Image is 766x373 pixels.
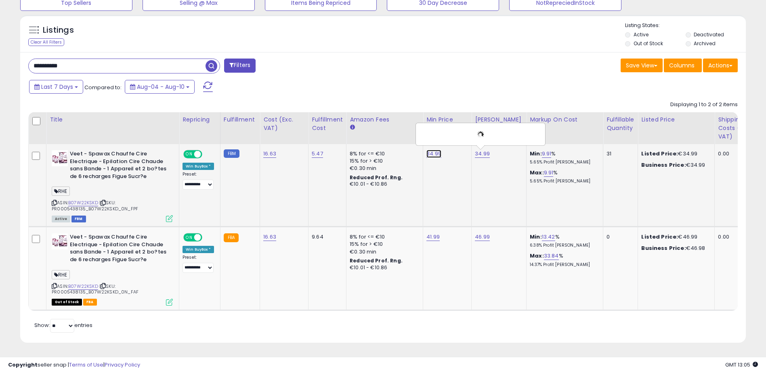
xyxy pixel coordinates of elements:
div: % [530,150,597,165]
span: | SKU: PR0005438135_B07W22KSKD_0N_FAF [52,283,139,295]
div: 0 [607,233,632,241]
div: 31 [607,150,632,157]
img: 51o7gnE7cSL._SL40_.jpg [52,233,68,249]
strong: Copyright [8,361,38,369]
h5: Listings [43,25,74,36]
div: €0.30 min [350,248,417,256]
div: Win BuyBox * [183,246,214,253]
span: All listings currently available for purchase on Amazon [52,216,70,222]
a: 34.99 [426,150,441,158]
div: Fulfillment [224,115,256,124]
label: Archived [694,40,716,47]
div: [PERSON_NAME] [475,115,523,124]
span: RHE [52,186,70,196]
div: ASIN: [52,150,173,221]
span: Aug-04 - Aug-10 [137,83,185,91]
div: Amazon Fees [350,115,420,124]
div: Shipping Costs (Exc. VAT) [718,115,760,141]
div: ASIN: [52,233,173,304]
span: FBA [83,299,97,306]
div: Win BuyBox * [183,163,214,170]
span: Last 7 Days [41,83,73,91]
a: 34.99 [475,150,490,158]
div: €46.99 [641,233,708,241]
a: 16.63 [263,233,276,241]
div: €46.98 [641,245,708,252]
a: 41.99 [426,233,440,241]
button: Save View [621,59,663,72]
a: B07W22KSKD [68,283,98,290]
div: 15% for > €10 [350,157,417,165]
label: Deactivated [694,31,724,38]
span: OFF [201,151,214,158]
div: % [530,169,597,184]
small: FBA [224,233,239,242]
a: 33.84 [544,252,559,260]
button: Filters [224,59,256,73]
div: Cost (Exc. VAT) [263,115,305,132]
label: Active [634,31,648,38]
b: Veet - Spawax Chauffe Cire Electrique - Epilation Cire Chaude sans Bande - 1 Appareil et 2 bo?tes... [70,233,168,265]
div: 15% for > €10 [350,241,417,248]
div: Preset: [183,255,214,273]
b: Reduced Prof. Rng. [350,257,403,264]
b: Reduced Prof. Rng. [350,174,403,181]
div: 0.00 [718,233,757,241]
div: Repricing [183,115,217,124]
div: Min Price [426,115,468,124]
a: Privacy Policy [105,361,140,369]
span: Compared to: [84,84,122,91]
a: 5.47 [312,150,323,158]
div: €10.01 - €10.86 [350,264,417,271]
div: % [530,252,597,267]
a: B07W22KSKD [68,199,98,206]
span: FBM [71,216,86,222]
div: €34.99 [641,150,708,157]
a: 9.91 [544,169,554,177]
div: Title [50,115,176,124]
span: 2025-08-18 13:05 GMT [725,361,758,369]
th: The percentage added to the cost of goods (COGS) that forms the calculator for Min & Max prices. [527,112,603,144]
div: 8% for <= €10 [350,233,417,241]
b: Business Price: [641,244,686,252]
a: 9.91 [542,150,552,158]
div: Fulfillment Cost [312,115,343,132]
div: Fulfillable Quantity [607,115,634,132]
p: 14.37% Profit [PERSON_NAME] [530,262,597,268]
div: 8% for <= €10 [350,150,417,157]
div: €0.30 min [350,165,417,172]
img: 51o7gnE7cSL._SL40_.jpg [52,150,68,166]
a: 46.99 [475,233,490,241]
div: seller snap | | [8,361,140,369]
div: % [530,233,597,248]
div: 0.00 [718,150,757,157]
span: All listings that are currently out of stock and unavailable for purchase on Amazon [52,299,82,306]
b: Business Price: [641,161,686,169]
span: OFF [201,234,214,241]
span: RHE [52,270,70,279]
span: ON [184,151,194,158]
b: Veet - Spawax Chauffe Cire Electrique - Epilation Cire Chaude sans Bande - 1 Appareil et 2 bo?tes... [70,150,168,182]
button: Actions [703,59,738,72]
b: Min: [530,150,542,157]
a: 16.63 [263,150,276,158]
span: Show: entries [34,321,92,329]
div: 9.64 [312,233,340,241]
b: Max: [530,169,544,176]
button: Columns [664,59,702,72]
label: Out of Stock [634,40,663,47]
p: Listing States: [625,22,746,29]
div: Preset: [183,172,214,190]
div: €34.99 [641,161,708,169]
p: 5.65% Profit [PERSON_NAME] [530,159,597,165]
p: 5.65% Profit [PERSON_NAME] [530,178,597,184]
b: Listed Price: [641,233,678,241]
button: Last 7 Days [29,80,83,94]
b: Listed Price: [641,150,678,157]
b: Min: [530,233,542,241]
span: | SKU: PR0005438135_B07W22KSKD_0N_FPF [52,199,138,212]
div: Listed Price [641,115,711,124]
button: Aug-04 - Aug-10 [125,80,195,94]
small: Amazon Fees. [350,124,355,131]
div: Markup on Cost [530,115,600,124]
